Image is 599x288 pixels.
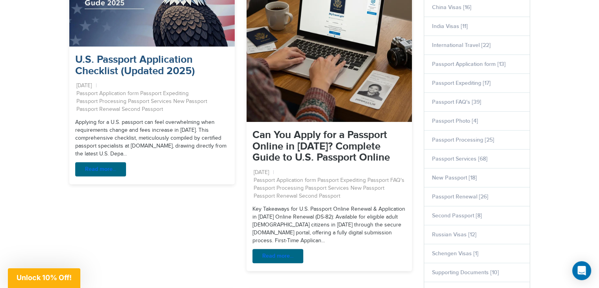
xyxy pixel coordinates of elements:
[17,273,72,282] span: Unlock 10% Off!
[432,80,491,86] a: Passport Expediting [17]
[305,185,349,193] a: Passport Services
[432,155,488,162] a: Passport Services [68]
[247,206,412,271] div: Key Takeaways for U.S. Passport Online Renewal & Application in [DATE] Online Renewal (DS-82): Av...
[432,99,481,105] a: Passport FAQ's [39]
[367,177,404,185] a: Passport FAQ's
[432,269,499,276] a: Supporting Documents [10]
[254,169,274,177] li: [DATE]
[252,249,303,263] a: Read more...
[254,193,297,200] a: Passport Renewal
[432,212,482,219] a: Second Passport [8]
[432,4,471,11] a: China Visas [16]
[572,261,591,280] div: Open Intercom Messenger
[76,98,126,106] a: Passport Processing
[350,185,384,193] a: New Passport
[122,106,163,114] a: Second Passport
[69,119,235,184] div: Applying for a U.S. passport can feel overwhelming when requirements change and fees increase in ...
[432,118,478,124] a: Passport Photo [4]
[254,177,316,185] a: Passport Application form
[76,90,139,98] a: Passport Application form
[75,54,195,77] a: U.S. Passport Application Checklist (Updated 2025)
[432,137,494,143] a: Passport Processing [25]
[317,177,366,185] a: Passport Expediting
[140,90,189,98] a: Passport Expediting
[76,82,97,90] li: [DATE]
[432,42,491,49] a: International Travel [22]
[432,61,506,67] a: Passport Application form [13]
[432,193,488,200] a: Passport Renewal [26]
[128,98,172,106] a: Passport Services
[252,129,390,164] a: Can You Apply for a Passport Online in [DATE]? Complete Guide to U.S. Passport Online
[8,268,80,288] div: Unlock 10% Off!
[76,106,120,114] a: Passport Renewal
[299,193,340,200] a: Second Passport
[432,174,477,181] a: New Passport [18]
[75,162,126,176] a: Read more...
[254,185,304,193] a: Passport Processing
[432,250,478,257] a: Schengen Visas [1]
[173,98,207,106] a: New Passport
[432,23,468,30] a: India Visas [11]
[432,231,477,238] a: Russian Visas [12]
